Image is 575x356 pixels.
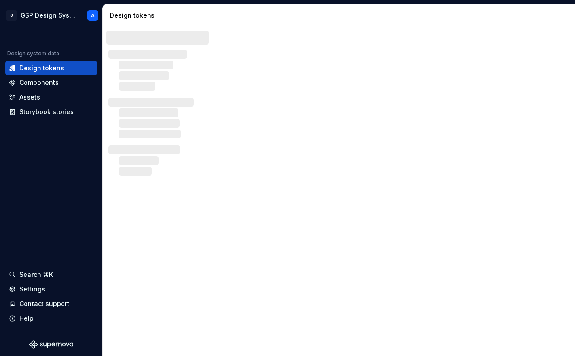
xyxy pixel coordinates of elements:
div: Assets [19,93,40,102]
svg: Supernova Logo [29,340,73,349]
a: Storybook stories [5,105,97,119]
div: G [6,10,17,21]
div: Design tokens [19,64,64,73]
div: Storybook stories [19,107,74,116]
div: GSP Design System [20,11,77,20]
a: Components [5,76,97,90]
button: Help [5,311,97,325]
a: Design tokens [5,61,97,75]
a: Settings [5,282,97,296]
div: Search ⌘K [19,270,53,279]
button: Contact support [5,297,97,311]
div: Help [19,314,34,323]
button: GGSP Design SystemA [2,6,101,25]
a: Assets [5,90,97,104]
div: Contact support [19,299,69,308]
div: A [91,12,95,19]
div: Components [19,78,59,87]
div: Design tokens [110,11,209,20]
div: Design system data [7,50,59,57]
div: Settings [19,285,45,294]
button: Search ⌘K [5,268,97,282]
